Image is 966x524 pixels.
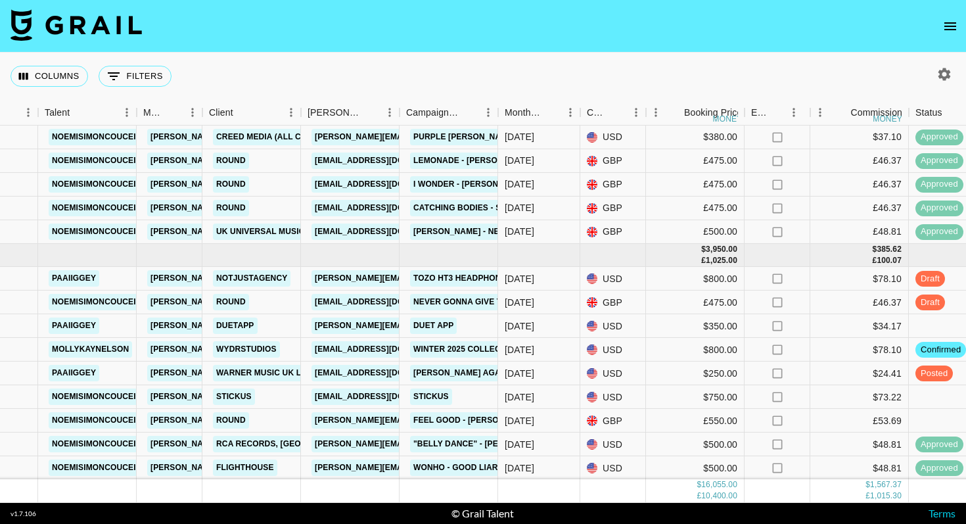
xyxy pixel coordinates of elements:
a: UK UNIVERSAL MUSIC OPERATIONS LIMITED [213,224,397,240]
a: [PERSON_NAME] Again [410,365,512,381]
div: £46.37 [810,173,909,197]
div: Expenses: Remove Commission? [751,100,770,126]
div: £ [701,255,706,266]
a: Round [213,176,249,193]
a: noemisimoncouceiro [49,412,151,429]
div: USD [580,456,646,480]
button: Sort [70,103,88,122]
a: noemisimoncouceiro [49,129,151,145]
a: Round [213,294,249,310]
div: USD [580,385,646,409]
a: Creed Media (All Campaigns) [213,129,350,145]
a: [PERSON_NAME][EMAIL_ADDRESS][PERSON_NAME][DOMAIN_NAME] [311,460,593,476]
div: £46.37 [810,291,909,314]
div: £475.00 [646,197,745,220]
div: Sep '25 [505,178,534,191]
a: noemisimoncouceiro [49,460,151,476]
a: [PERSON_NAME][EMAIL_ADDRESS][DOMAIN_NAME] [147,270,361,287]
div: 16,055.00 [701,480,737,491]
div: Commission [850,100,902,126]
div: $48.81 [810,433,909,456]
span: approved [915,226,963,238]
div: $ [701,244,706,255]
a: [PERSON_NAME][EMAIL_ADDRESS][DOMAIN_NAME] [147,389,361,405]
div: $ [873,244,877,255]
div: $250.00 [646,362,745,385]
a: [EMAIL_ADDRESS][DOMAIN_NAME] [311,224,459,240]
span: approved [915,462,963,474]
span: confirmed [915,343,966,356]
a: [EMAIL_ADDRESS][DOMAIN_NAME] [311,365,459,381]
button: Menu [281,103,301,122]
div: GBP [580,220,646,244]
div: Sep '25 [505,225,534,238]
div: $48.81 [810,456,909,480]
a: Winter 2025 collection [410,341,523,358]
button: Select columns [11,66,88,87]
div: $ [697,480,701,491]
a: [EMAIL_ADDRESS][DOMAIN_NAME] [311,200,459,216]
button: Sort [233,103,252,122]
button: Sort [608,103,626,122]
span: draft [915,296,945,308]
a: Flighthouse [213,460,277,476]
button: Sort [460,103,478,122]
a: [PERSON_NAME][EMAIL_ADDRESS][DOMAIN_NAME] [311,412,526,429]
div: USD [580,314,646,338]
a: Purple [PERSON_NAME] - Fire & Ice [410,129,568,145]
a: Terms [929,507,955,519]
button: Sort [942,103,961,122]
button: Menu [810,103,830,122]
div: $73.22 [810,385,909,409]
div: Oct '25 [505,391,534,404]
div: Month Due [498,100,580,126]
div: Expenses: Remove Commission? [745,100,810,126]
a: Catching Bodies - Sekou [410,200,528,216]
div: Client [209,100,233,126]
a: [PERSON_NAME][EMAIL_ADDRESS][DOMAIN_NAME] [147,365,361,381]
a: [EMAIL_ADDRESS][DOMAIN_NAME] [311,341,459,358]
a: StickUS [213,389,255,405]
a: noemisimoncouceiro [49,176,151,193]
div: v 1.7.106 [11,510,36,518]
a: DUET app [410,318,457,334]
div: Sep '25 [505,130,534,143]
div: GBP [580,173,646,197]
div: GBP [580,197,646,220]
button: Menu [183,103,202,122]
div: Currency [587,100,608,126]
a: noemisimoncouceiro [49,224,151,240]
a: noemisimoncouceiro [49,294,151,310]
div: £46.37 [810,149,909,173]
button: Menu [561,103,580,122]
div: £475.00 [646,149,745,173]
div: Campaign (Type) [406,100,460,126]
div: USD [580,267,646,291]
div: USD [580,338,646,362]
div: $750.00 [646,385,745,409]
div: money [713,115,743,123]
div: £ [697,491,701,502]
a: [PERSON_NAME][EMAIL_ADDRESS][DOMAIN_NAME] [147,460,361,476]
a: Never Gonna Give You Up - Sekou 🎵 [410,294,578,310]
a: [EMAIL_ADDRESS][DOMAIN_NAME] [311,389,459,405]
a: paaiiggey [49,270,99,287]
div: Status [915,100,942,126]
div: Sep '25 [505,154,534,167]
a: noemisimoncouceiro [49,389,151,405]
button: Menu [380,103,400,122]
div: USD [580,362,646,385]
button: Menu [478,103,498,122]
a: noemisimoncouceiro [49,200,151,216]
div: Booking Price [684,100,742,126]
a: [PERSON_NAME][EMAIL_ADDRESS][DOMAIN_NAME] [311,270,526,287]
a: I Wonder - [PERSON_NAME] [410,176,532,193]
button: Menu [18,103,38,122]
div: $800.00 [646,338,745,362]
div: Oct '25 [505,272,534,285]
div: £ [865,491,870,502]
a: Wonho - Good Liar [410,460,501,476]
a: WydrStudios [213,341,280,358]
a: [PERSON_NAME][EMAIL_ADDRESS][DOMAIN_NAME] [147,436,361,452]
div: $800.00 [646,267,745,291]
